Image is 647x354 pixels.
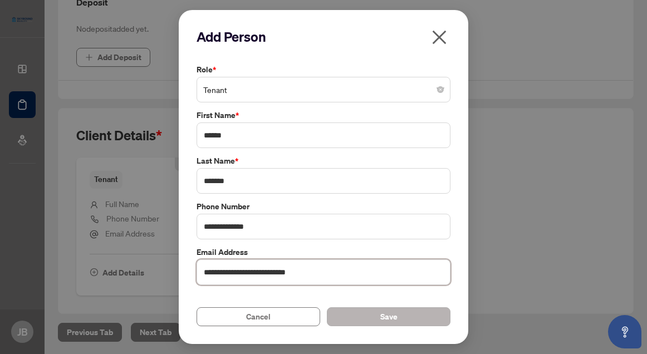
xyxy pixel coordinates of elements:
[380,308,398,326] span: Save
[197,246,450,258] label: Email Address
[203,79,444,100] span: Tenant
[327,307,450,326] button: Save
[430,28,448,46] span: close
[437,86,444,93] span: close-circle
[197,63,450,76] label: Role
[197,155,450,167] label: Last Name
[197,28,450,46] h2: Add Person
[246,308,271,326] span: Cancel
[197,109,450,121] label: First Name
[608,315,641,348] button: Open asap
[197,307,320,326] button: Cancel
[197,200,450,213] label: Phone Number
